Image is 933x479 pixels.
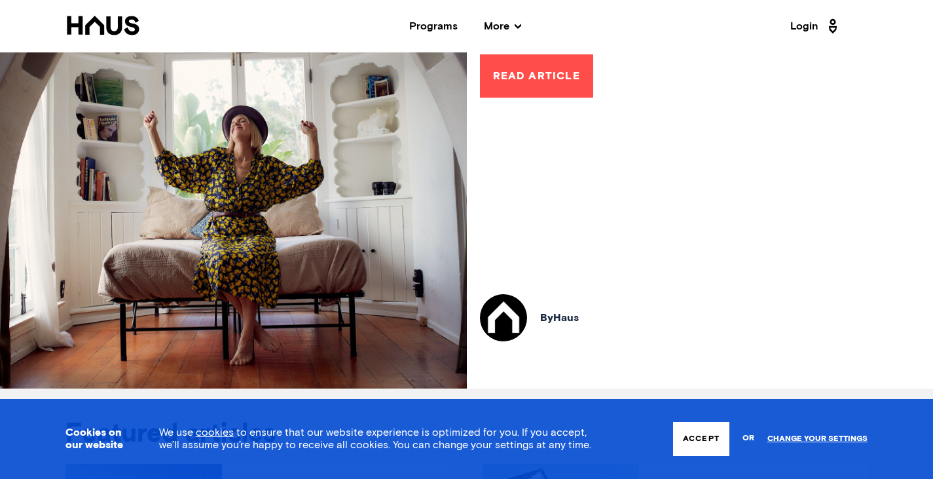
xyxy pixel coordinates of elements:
a: cookies [196,427,234,438]
a: Login [790,16,841,37]
span: More [484,21,521,31]
span: or [742,427,754,450]
img: Haus [480,294,527,341]
a: Read Article [480,54,593,98]
button: Accept [673,422,729,456]
div: By Haus [540,313,579,323]
a: Change your settings [767,434,868,444]
span: We use to ensure that our website experience is optimized for you. If you accept, we’ll assume yo... [159,427,591,450]
h3: Cookies on our website [65,427,126,451]
a: Programs [409,21,458,31]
